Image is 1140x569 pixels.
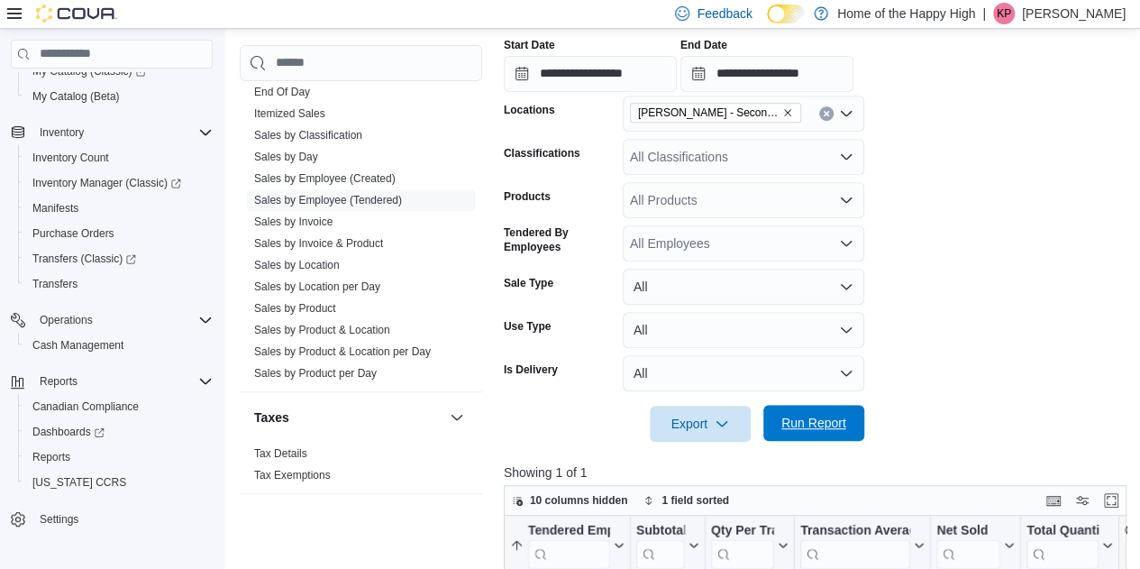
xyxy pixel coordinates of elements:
[25,335,213,356] span: Cash Management
[839,193,853,207] button: Open list of options
[32,201,78,216] span: Manifests
[1026,522,1098,568] div: Total Quantity
[25,396,213,418] span: Canadian Compliance
[254,237,383,250] a: Sales by Invoice & Product
[711,522,774,539] div: Qty Per Transaction
[25,223,122,244] a: Purchase Orders
[32,176,181,190] span: Inventory Manager (Classic)
[781,414,846,432] span: Run Report
[254,128,362,142] span: Sales by Classification
[505,490,635,511] button: 10 columns hidden
[32,371,85,392] button: Reports
[630,103,801,123] span: Warman - Second Ave - Prairie Records
[4,506,220,532] button: Settings
[25,472,213,493] span: Washington CCRS
[254,193,402,207] span: Sales by Employee (Tendered)
[254,408,289,427] h3: Taxes
[504,363,558,377] label: Is Delivery
[763,405,864,441] button: Run Report
[32,226,114,241] span: Purchase Orders
[997,3,1011,24] span: KP
[25,335,131,356] a: Cash Management
[254,280,380,294] span: Sales by Location per Day
[782,107,793,118] button: Remove Warman - Second Ave - Prairie Records from selection in this group
[623,355,864,391] button: All
[839,236,853,251] button: Open list of options
[32,122,91,143] button: Inventory
[982,3,986,24] p: |
[636,522,699,568] button: Subtotal
[254,302,336,315] a: Sales by Product
[25,86,127,107] a: My Catalog (Beta)
[254,301,336,316] span: Sales by Product
[25,421,112,443] a: Dashboards
[661,406,740,442] span: Export
[504,319,551,334] label: Use Type
[32,508,213,530] span: Settings
[254,259,340,271] a: Sales by Location
[1026,522,1098,539] div: Total Quantity
[254,468,331,482] span: Tax Exemptions
[819,106,834,121] button: Clear input
[25,248,143,270] a: Transfers (Classic)
[800,522,910,568] div: Transaction Average
[767,5,805,23] input: Dark Mode
[636,522,685,568] div: Subtotal
[18,271,220,297] button: Transfers
[504,189,551,204] label: Products
[32,277,78,291] span: Transfers
[18,470,220,495] button: [US_STATE] CCRS
[680,38,727,52] label: End Date
[32,151,109,165] span: Inventory Count
[800,522,910,539] div: Transaction Average
[936,522,1000,539] div: Net Sold
[530,493,628,508] span: 10 columns hidden
[254,366,377,381] span: Sales by Product per Day
[254,345,431,358] a: Sales by Product & Location per Day
[25,197,213,219] span: Manifests
[32,475,126,490] span: [US_STATE] CCRS
[254,215,333,229] span: Sales by Invoice
[254,446,307,461] span: Tax Details
[18,59,220,84] a: My Catalog (Classic)
[254,85,310,99] span: End Of Day
[254,106,325,121] span: Itemized Sales
[711,522,789,568] button: Qty Per Transaction
[638,104,779,122] span: [PERSON_NAME] - Second Ave - Prairie Records
[254,469,331,482] a: Tax Exemptions
[254,323,390,337] span: Sales by Product & Location
[18,196,220,221] button: Manifests
[240,81,482,391] div: Sales
[680,56,853,92] input: Press the down key to open a popover containing a calendar.
[837,3,975,24] p: Home of the Happy High
[32,509,86,530] a: Settings
[32,89,120,104] span: My Catalog (Beta)
[504,276,553,290] label: Sale Type
[18,145,220,170] button: Inventory Count
[25,223,213,244] span: Purchase Orders
[936,522,1015,568] button: Net Sold
[254,324,390,336] a: Sales by Product & Location
[254,151,318,163] a: Sales by Day
[25,147,116,169] a: Inventory Count
[25,446,78,468] a: Reports
[18,333,220,358] button: Cash Management
[40,125,84,140] span: Inventory
[25,273,213,295] span: Transfers
[504,225,616,254] label: Tendered By Employees
[254,171,396,186] span: Sales by Employee (Created)
[254,216,333,228] a: Sales by Invoice
[254,236,383,251] span: Sales by Invoice & Product
[446,407,468,428] button: Taxes
[18,445,220,470] button: Reports
[711,522,774,568] div: Qty Per Transaction
[504,146,580,161] label: Classifications
[4,120,220,145] button: Inventory
[254,447,307,460] a: Tax Details
[254,367,377,380] a: Sales by Product per Day
[18,221,220,246] button: Purchase Orders
[4,369,220,394] button: Reports
[32,309,100,331] button: Operations
[528,522,610,568] div: Tendered Employee
[40,512,78,527] span: Settings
